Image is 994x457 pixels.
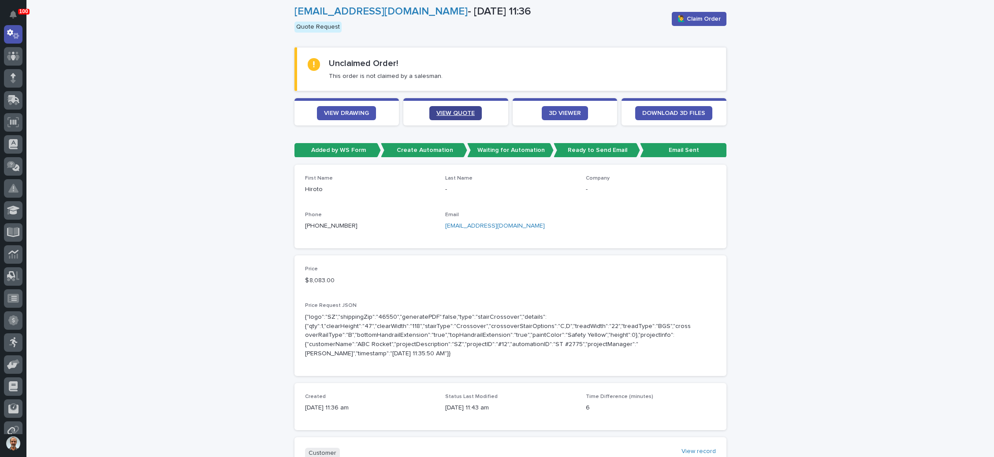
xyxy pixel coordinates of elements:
[635,106,712,120] a: DOWNLOAD 3D FILES
[586,394,653,399] span: Time Difference (minutes)
[305,266,318,272] span: Price
[445,403,575,413] p: [DATE] 11:43 am
[329,58,398,69] h2: Unclaimed Order!
[554,143,640,158] p: Ready to Send Email
[445,176,473,181] span: Last Name
[305,212,322,217] span: Phone
[549,110,581,116] span: 3D VIEWER
[4,434,22,453] button: users-avatar
[586,403,716,413] p: 6
[429,106,482,120] a: VIEW QUOTE
[381,143,467,158] p: Create Automation
[642,110,705,116] span: DOWNLOAD 3D FILES
[305,276,435,285] p: $ 8,083.00
[329,72,443,80] p: This order is not claimed by a salesman.
[445,212,459,217] span: Email
[19,8,28,15] p: 100
[294,5,665,18] p: - [DATE] 11:36
[305,403,435,413] p: [DATE] 11:36 am
[305,313,695,358] p: {"logo":"SZ","shippingZip":"46550","generatePDF":false,"type":"stairCrossover","details":{"qty":1...
[294,6,468,17] a: [EMAIL_ADDRESS][DOMAIN_NAME]
[586,176,610,181] span: Company
[11,11,22,25] div: Notifications100
[4,5,22,24] button: Notifications
[305,394,326,399] span: Created
[672,12,726,26] button: 🙋‍♂️ Claim Order
[445,185,575,194] p: -
[678,15,721,23] span: 🙋‍♂️ Claim Order
[467,143,554,158] p: Waiting for Automation
[305,303,357,308] span: Price Request JSON
[542,106,588,120] a: 3D VIEWER
[681,448,716,455] a: View record
[445,223,545,229] a: [EMAIL_ADDRESS][DOMAIN_NAME]
[445,394,498,399] span: Status Last Modified
[436,110,475,116] span: VIEW QUOTE
[324,110,369,116] span: VIEW DRAWING
[305,185,435,194] p: Hiroto
[640,143,726,158] p: Email Sent
[294,22,342,33] div: Quote Request
[586,185,716,194] p: -
[317,106,376,120] a: VIEW DRAWING
[305,223,357,229] a: [PHONE_NUMBER]
[305,176,333,181] span: First Name
[294,143,381,158] p: Added by WS Form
